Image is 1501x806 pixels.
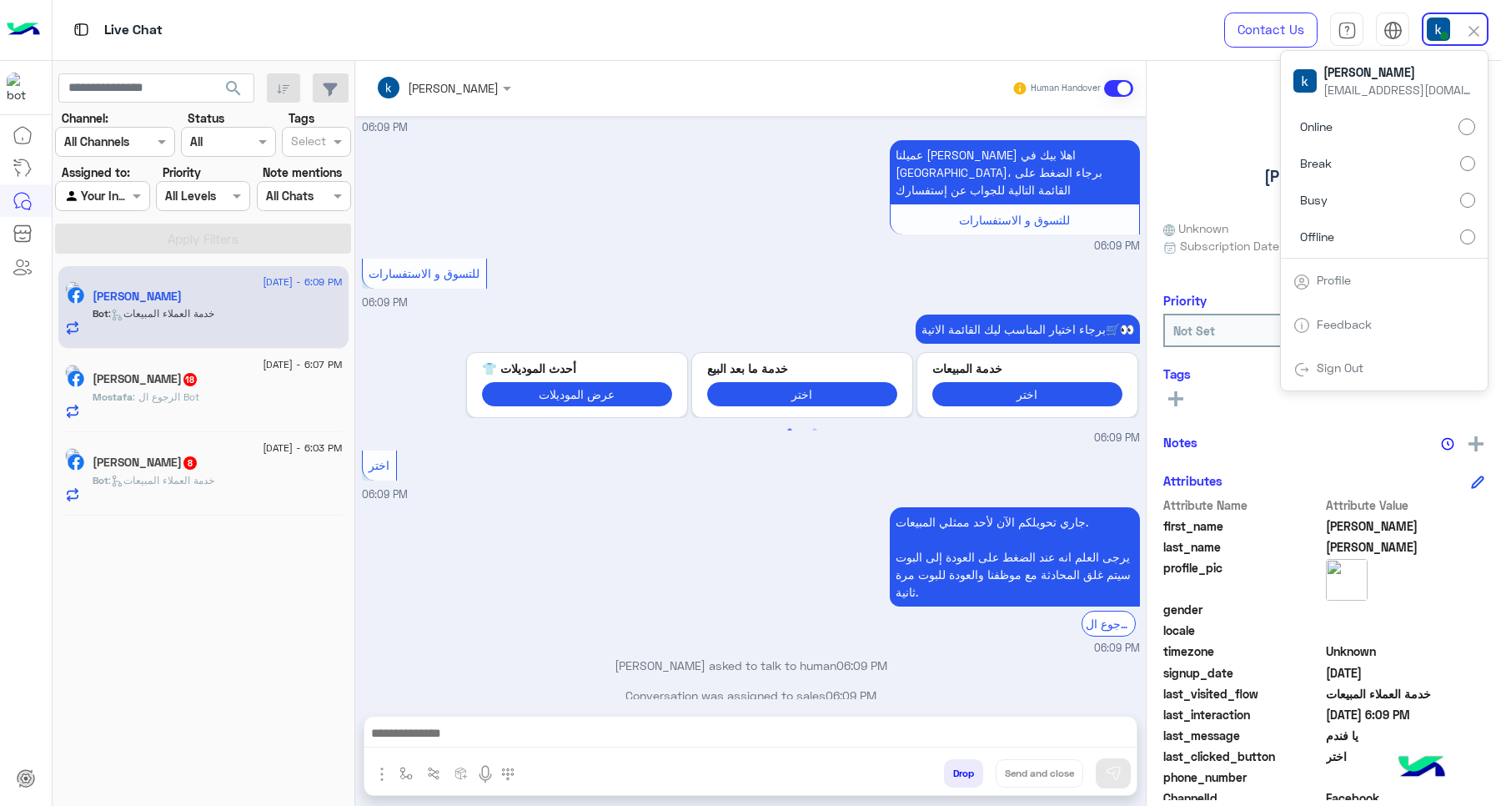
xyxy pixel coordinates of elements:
[1458,118,1475,135] input: Online
[263,275,342,290] span: [DATE] - 6:09 PM
[104,19,163,42] p: Live Chat
[1163,727,1323,744] span: last_message
[454,767,468,780] img: create order
[1163,538,1323,556] span: last_name
[1163,473,1222,488] h6: Attributes
[93,290,182,304] h5: احمد صلاح
[781,422,798,439] button: 1 of 2
[1094,641,1140,657] span: 06:09 PM
[1163,366,1484,381] h6: Tags
[213,73,254,109] button: search
[393,759,420,787] button: select flow
[65,281,80,296] img: picture
[223,78,243,98] span: search
[369,266,479,280] span: للتسوق و الاستفسارات
[1163,768,1323,786] span: phone_number
[1300,118,1333,135] span: Online
[932,382,1122,406] button: اختر
[1393,739,1451,798] img: hulul-logo.png
[806,422,823,439] button: 2 of 2
[1300,154,1332,172] span: Break
[1163,517,1323,535] span: first_name
[263,164,342,181] label: Note mentions
[836,658,887,673] span: 06:09 PM
[93,474,108,486] span: Bot
[1326,768,1485,786] span: null
[1326,559,1368,601] img: picture
[1300,191,1328,209] span: Busy
[1326,622,1485,639] span: null
[1460,193,1475,208] input: Busy
[707,382,897,406] button: اختر
[1224,13,1318,48] a: Contact Us
[1326,538,1485,556] span: صلاح
[1180,237,1324,254] span: Subscription Date : [DATE]
[263,441,342,456] span: [DATE] - 6:03 PM
[826,688,876,703] span: 06:09 PM
[1163,706,1323,723] span: last_interaction
[372,764,392,784] img: send attachment
[1468,436,1483,451] img: add
[362,488,408,501] span: 06:09 PM
[65,448,80,463] img: picture
[890,507,1140,607] p: 11/9/2025, 6:09 PM
[420,759,448,787] button: Trigger scenario
[448,759,475,787] button: create order
[1326,496,1485,514] span: Attribute Value
[890,140,1140,204] p: 11/9/2025, 6:09 PM
[1460,156,1475,171] input: Break
[1338,21,1357,40] img: tab
[1427,18,1450,41] img: userImage
[482,360,672,377] p: أحدث الموديلات 👕
[93,307,108,320] span: Bot
[944,759,983,788] button: Drop
[1300,228,1334,245] span: Offline
[399,767,413,780] img: select flow
[1323,81,1473,98] span: [EMAIL_ADDRESS][DOMAIN_NAME]
[183,456,197,470] span: 8
[1264,167,1384,186] h5: [PERSON_NAME]
[1460,229,1475,244] input: Offline
[501,768,515,781] img: make a call
[1293,317,1310,334] img: tab
[108,307,214,320] span: : خدمة العملاء المبيعات
[7,13,40,48] img: Logo
[183,373,197,386] span: 18
[1464,22,1483,41] img: close
[93,456,198,470] h5: عبدالرحمن سعد
[263,357,342,372] span: [DATE] - 6:07 PM
[62,164,130,181] label: Assigned to:
[1094,431,1140,446] span: 06:09 PM
[68,287,84,304] img: Facebook
[1326,642,1485,660] span: Unknown
[289,132,326,154] div: Select
[7,73,37,103] img: 713415422032625
[1163,219,1228,237] span: Unknown
[65,365,80,380] img: picture
[1163,559,1323,597] span: profile_pic
[1326,685,1485,703] span: خدمة العملاء المبيعات
[1163,664,1323,682] span: signup_date
[93,372,198,386] h5: Mostafa Saady
[369,458,389,472] span: اختر
[362,296,408,309] span: 06:09 PM
[996,759,1083,788] button: Send and close
[1163,293,1207,308] h6: Priority
[1094,239,1140,254] span: 06:09 PM
[475,764,495,784] img: send voice note
[71,19,92,40] img: tab
[1163,435,1197,450] h6: Notes
[1317,360,1363,375] a: Sign Out
[1326,706,1485,723] span: 2025-09-11T15:09:48.837Z
[1163,748,1323,765] span: last_clicked_button
[133,390,199,403] span: الرجوع ال Bot
[1317,317,1372,331] a: Feedback
[1163,601,1323,618] span: gender
[93,390,133,403] span: Mostafa
[163,164,201,181] label: Priority
[188,109,224,127] label: Status
[1293,361,1310,378] img: tab
[1323,63,1473,81] span: [PERSON_NAME]
[1383,21,1403,40] img: tab
[362,121,408,133] span: 06:09 PM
